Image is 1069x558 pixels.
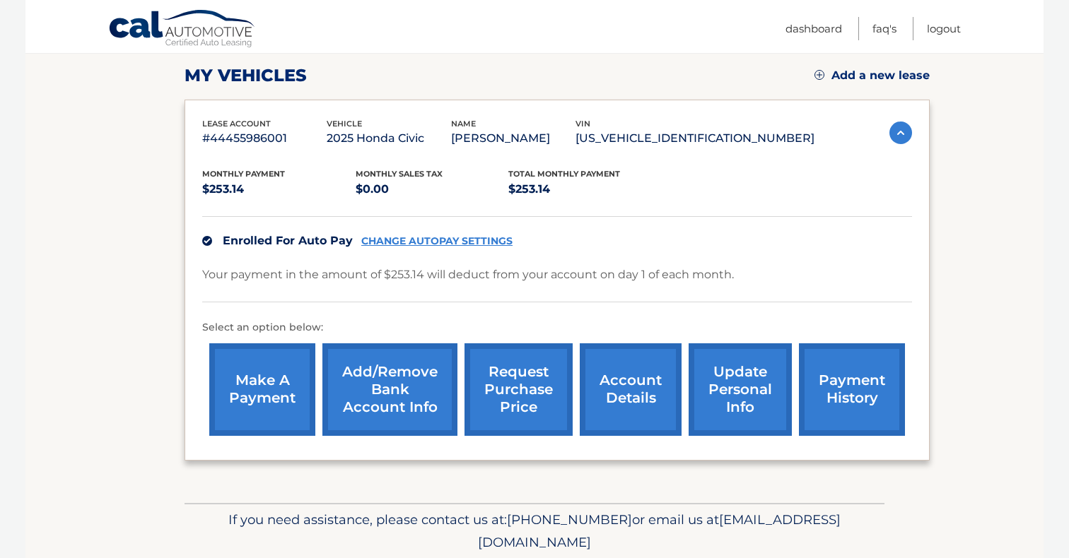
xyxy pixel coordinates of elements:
span: vin [576,119,590,129]
span: Total Monthly Payment [508,169,620,179]
p: [US_VEHICLE_IDENTIFICATION_NUMBER] [576,129,814,148]
p: [PERSON_NAME] [451,129,576,148]
a: Cal Automotive [108,9,257,50]
a: CHANGE AUTOPAY SETTINGS [361,235,513,247]
a: Add/Remove bank account info [322,343,457,436]
p: $253.14 [508,179,662,199]
p: $253.14 [202,179,356,199]
p: Select an option below: [202,319,912,336]
a: FAQ's [872,17,896,40]
h2: my vehicles [185,65,307,86]
a: update personal info [689,343,792,436]
span: name [451,119,476,129]
p: #44455986001 [202,129,327,148]
img: check.svg [202,236,212,246]
a: make a payment [209,343,315,436]
a: Dashboard [785,17,842,40]
a: request purchase price [465,343,573,436]
p: Your payment in the amount of $253.14 will deduct from your account on day 1 of each month. [202,265,734,285]
span: [PHONE_NUMBER] [507,511,632,528]
span: Enrolled For Auto Pay [223,234,353,247]
span: lease account [202,119,271,129]
span: Monthly Payment [202,169,285,179]
a: Logout [927,17,961,40]
a: payment history [799,343,905,436]
img: add.svg [814,70,824,80]
p: 2025 Honda Civic [327,129,451,148]
span: Monthly sales Tax [356,169,443,179]
p: $0.00 [356,179,509,199]
span: vehicle [327,119,362,129]
a: account details [580,343,682,436]
a: Add a new lease [814,69,930,83]
p: If you need assistance, please contact us at: or email us at [194,509,875,554]
img: accordion-active.svg [889,121,912,144]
